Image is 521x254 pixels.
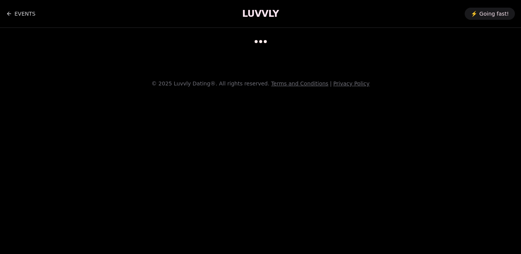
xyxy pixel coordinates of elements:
[242,8,279,20] a: LUVVLY
[271,80,328,87] a: Terms and Conditions
[333,80,370,87] a: Privacy Policy
[471,10,477,18] span: ⚡️
[480,10,509,18] span: Going fast!
[330,80,332,87] span: |
[6,6,35,21] a: Back to events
